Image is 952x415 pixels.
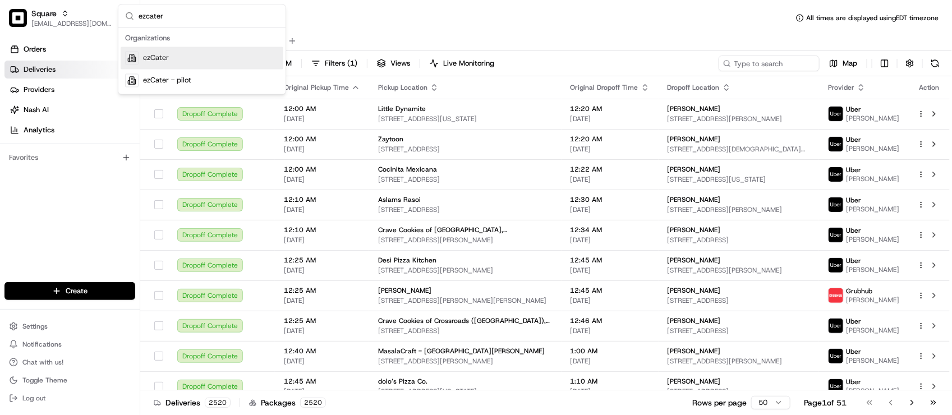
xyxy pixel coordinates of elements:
img: uber-new-logo.jpeg [829,349,843,363]
button: Views [372,56,415,71]
span: Create [66,286,88,296]
button: Log out [4,390,135,406]
span: Uber [846,256,861,265]
span: [PERSON_NAME] [846,174,899,183]
span: [PERSON_NAME] [846,235,899,244]
span: Aslams Rasoi [378,195,421,204]
span: 12:22 AM [571,165,650,174]
span: [STREET_ADDRESS][PERSON_NAME][PERSON_NAME] [378,296,553,305]
img: Nash [11,11,34,34]
a: Orders [4,40,140,58]
span: Uber [846,135,861,144]
p: Welcome 👋 [11,45,204,63]
span: Uber [846,226,861,235]
div: 2520 [205,398,231,408]
div: Favorites [4,149,135,167]
span: [PERSON_NAME] [846,386,899,395]
span: [STREET_ADDRESS][PERSON_NAME] [668,205,810,214]
span: [STREET_ADDRESS] [378,205,553,214]
img: uber-new-logo.jpeg [829,197,843,212]
span: [PERSON_NAME] [846,144,899,153]
span: [STREET_ADDRESS][PERSON_NAME] [668,266,810,275]
a: Analytics [4,121,140,139]
span: 12:20 AM [571,135,650,144]
input: Type to search [719,56,820,71]
span: [DATE] [571,145,650,154]
span: Crave Cookies of [GEOGRAPHIC_DATA], [GEOGRAPHIC_DATA] [378,225,553,234]
img: uber-new-logo.jpeg [829,137,843,151]
span: 12:45 AM [284,377,360,386]
span: [DATE] [571,114,650,123]
span: [STREET_ADDRESS] [668,296,810,305]
img: uber-new-logo.jpeg [829,258,843,273]
span: [DATE] [284,236,360,245]
span: Settings [22,322,48,331]
img: 5e692f75ce7d37001a5d71f1 [829,288,843,303]
button: Refresh [927,56,943,71]
span: [DATE] [571,266,650,275]
span: Uber [846,377,861,386]
span: [PERSON_NAME] [668,225,721,234]
span: Dropoff Location [668,83,720,92]
span: [STREET_ADDRESS][PERSON_NAME] [378,266,553,275]
span: MasalaCraft - [GEOGRAPHIC_DATA][PERSON_NAME] [378,347,545,356]
div: Start new chat [38,107,184,118]
span: Views [390,58,410,68]
div: 2520 [300,398,326,408]
span: [DATE] [284,357,360,366]
span: Providers [24,85,54,95]
button: Chat with us! [4,354,135,370]
button: Create [4,282,135,300]
span: 12:00 AM [284,135,360,144]
p: Rows per page [692,397,747,408]
div: Deliveries [154,397,231,408]
img: uber-new-logo.jpeg [829,379,843,394]
span: 12:25 AM [284,316,360,325]
a: Providers [4,81,140,99]
span: [STREET_ADDRESS][PERSON_NAME] [378,357,553,366]
span: Zaytoon [378,135,403,144]
span: [DATE] [284,205,360,214]
div: Action [917,83,941,92]
span: [PERSON_NAME] [846,356,899,365]
span: [PERSON_NAME] [668,316,721,325]
button: Notifications [4,336,135,352]
span: Toggle Theme [22,376,67,385]
img: uber-new-logo.jpeg [829,167,843,182]
span: [PERSON_NAME] [846,296,899,305]
span: dolo’s Pizza Co. [378,377,427,386]
span: [STREET_ADDRESS] [668,236,810,245]
input: Search... [139,5,279,27]
span: 12:10 AM [284,195,360,204]
span: [DATE] [284,326,360,335]
span: Crave Cookies of Crossroads ([GEOGRAPHIC_DATA]), [GEOGRAPHIC_DATA] [378,316,553,325]
span: [DATE] [284,145,360,154]
button: Map [824,56,862,71]
img: uber-new-logo.jpeg [829,107,843,121]
span: [STREET_ADDRESS] [378,145,553,154]
span: Nash AI [24,105,49,115]
img: uber-new-logo.jpeg [829,228,843,242]
span: [PERSON_NAME] [846,326,899,335]
span: Notifications [22,340,62,349]
button: SquareSquare[EMAIL_ADDRESS][DOMAIN_NAME] [4,4,116,31]
span: Live Monitoring [443,58,494,68]
span: [PERSON_NAME] [378,286,431,295]
span: ( 1 ) [347,58,357,68]
input: Clear [29,72,185,84]
span: Log out [22,394,45,403]
div: 💻 [95,164,104,173]
span: Deliveries [24,64,56,75]
span: Cocinita Mexicana [378,165,437,174]
span: 12:46 AM [571,316,650,325]
span: [DATE] [571,357,650,366]
button: Square [31,8,57,19]
span: Original Pickup Time [284,83,349,92]
a: Deliveries [4,61,140,79]
div: We're available if you need us! [38,118,142,127]
span: ezCater - pilot [143,76,191,86]
span: [STREET_ADDRESS][DEMOGRAPHIC_DATA][PERSON_NAME] [668,145,810,154]
div: Page 1 of 51 [804,397,847,408]
span: [DATE] [284,266,360,275]
span: [STREET_ADDRESS][US_STATE] [378,387,553,396]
